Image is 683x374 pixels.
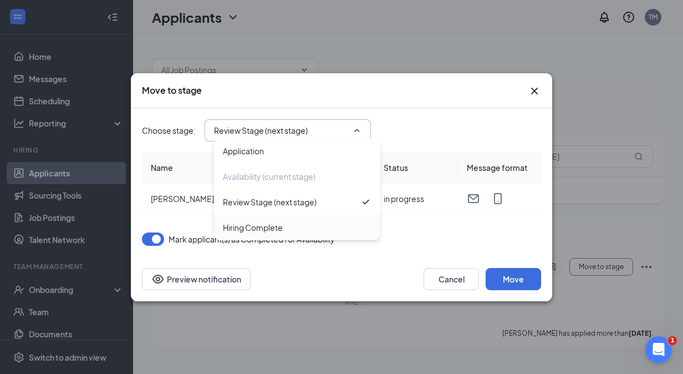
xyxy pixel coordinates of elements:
h3: Move to stage [142,84,202,97]
button: Preview notificationEye [142,268,251,290]
svg: Email [467,192,480,205]
button: Cancel [424,268,479,290]
th: Status [375,153,458,183]
div: Application [223,145,264,157]
svg: MobileSms [491,192,504,205]
span: Mark applicant(s) as Completed for Availability [169,233,335,246]
div: Availability (current stage) [223,170,315,183]
td: in progress [375,183,458,215]
button: Close [528,84,541,98]
svg: ChevronUp [353,126,361,135]
button: Move [486,268,541,290]
th: Name [142,153,375,183]
svg: Checkmark [360,196,371,208]
svg: Eye [151,272,165,286]
span: [PERSON_NAME] [151,194,214,204]
span: 1 [668,336,677,345]
th: Message format [458,153,541,183]
span: Choose stage : [142,124,196,137]
div: Review Stage (next stage) [223,196,317,208]
iframe: Intercom live chat [645,336,672,363]
div: Hiring Complete [223,221,283,234]
svg: Cross [528,84,541,98]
